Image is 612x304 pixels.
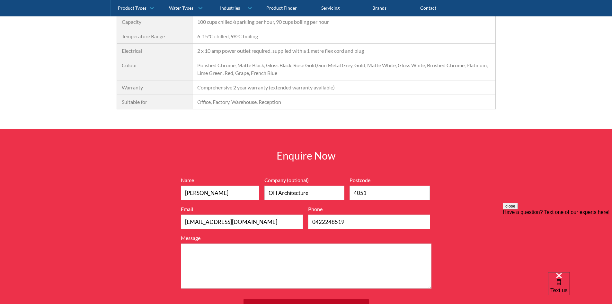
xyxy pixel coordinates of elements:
[308,205,430,213] label: Phone
[197,98,490,106] div: Office, Factory, Warehouse, Reception
[169,5,193,11] div: Water Types
[350,176,430,184] label: Postcode
[181,234,431,242] label: Message
[197,84,490,91] div: Comprehensive 2 year warranty (extended warranty available)
[122,18,188,26] div: Capacity
[122,98,188,106] div: Suitable for
[118,5,146,11] div: Product Types
[122,61,188,69] div: Colour
[220,5,240,11] div: Industries
[264,176,345,184] label: Company (optional)
[197,18,490,26] div: 100 cups chilled/sparkling per hour, 90 cups boiling per hour
[197,61,490,77] div: Polished Chrome, Matte Black, Gloss Black, Rose Gold,Gun Metal Grey, Gold, Matte White, Gloss Whi...
[503,203,612,280] iframe: podium webchat widget prompt
[122,84,188,91] div: Warranty
[122,32,188,40] div: Temperature Range
[213,148,399,163] h2: Enquire Now
[197,47,490,55] div: 2 x 10 amp power outlet required, supplied with a 1 metre flex cord and plug
[181,176,259,184] label: Name
[122,47,188,55] div: Electrical
[181,205,303,213] label: Email
[548,272,612,304] iframe: podium webchat widget bubble
[197,32,490,40] div: 6-15°C chilled, 98°C boiling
